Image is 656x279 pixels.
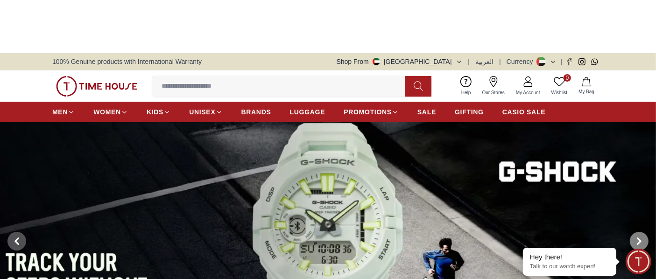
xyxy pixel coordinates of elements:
a: Whatsapp [591,58,598,65]
a: SALE [417,104,436,120]
span: KIDS [147,107,163,117]
a: MEN [52,104,75,120]
a: KIDS [147,104,170,120]
div: Chat Widget [626,249,651,274]
a: 0Wishlist [546,74,573,98]
img: ... [56,76,137,97]
button: العربية [475,57,494,66]
a: Our Stores [477,74,510,98]
span: WOMEN [93,107,121,117]
span: My Bag [575,88,598,95]
span: SALE [417,107,436,117]
span: UNISEX [189,107,215,117]
a: BRANDS [241,104,271,120]
a: Help [456,74,477,98]
a: GIFTING [455,104,484,120]
div: Hey there! [530,252,609,262]
button: Shop From[GEOGRAPHIC_DATA] [337,57,463,66]
button: My Bag [573,75,600,97]
img: United Arab Emirates [373,58,380,65]
span: | [468,57,470,66]
span: | [560,57,562,66]
span: | [499,57,501,66]
span: LUGGAGE [290,107,325,117]
div: Currency [507,57,537,66]
a: Facebook [566,58,573,65]
span: GIFTING [455,107,484,117]
span: Help [458,89,475,96]
a: UNISEX [189,104,222,120]
span: My Account [512,89,544,96]
span: Our Stores [479,89,508,96]
span: BRANDS [241,107,271,117]
span: PROMOTIONS [344,107,392,117]
span: Wishlist [548,89,571,96]
span: MEN [52,107,68,117]
span: 0 [564,74,571,82]
a: WOMEN [93,104,128,120]
span: CASIO SALE [502,107,546,117]
p: Talk to our watch expert! [530,263,609,271]
span: 100% Genuine products with International Warranty [52,57,202,66]
a: Instagram [578,58,585,65]
a: LUGGAGE [290,104,325,120]
a: CASIO SALE [502,104,546,120]
a: PROMOTIONS [344,104,399,120]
